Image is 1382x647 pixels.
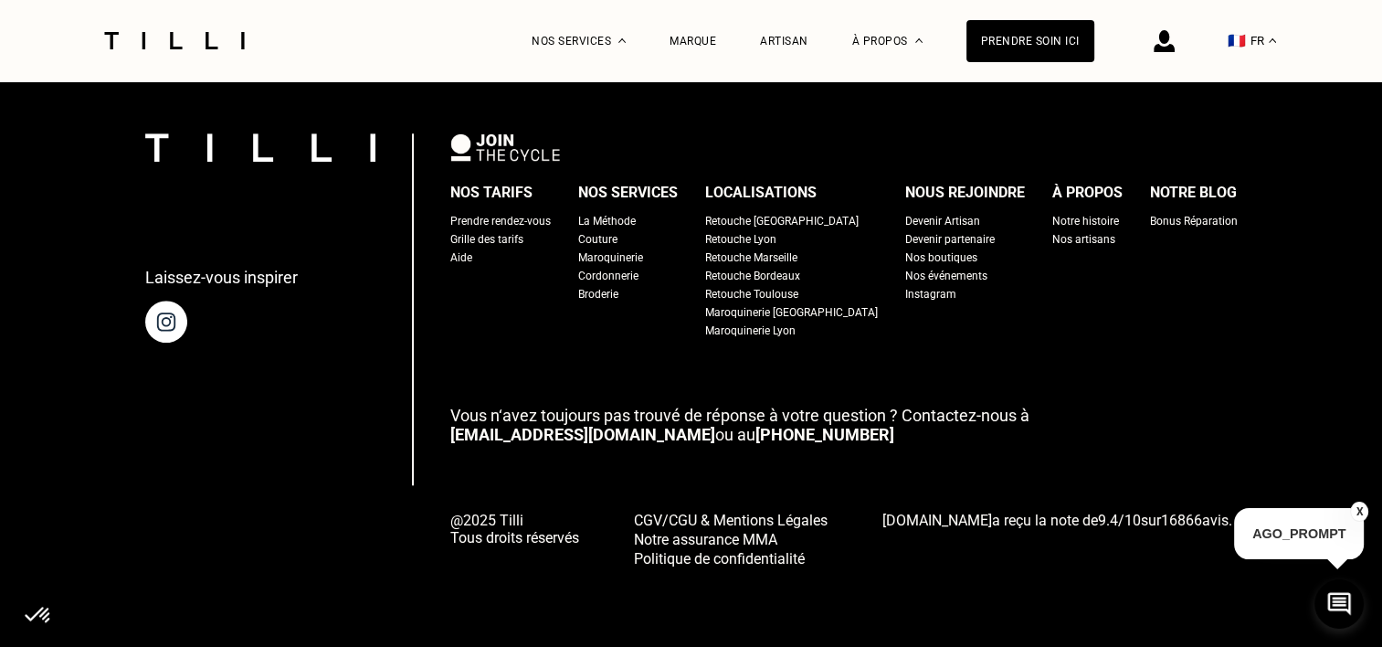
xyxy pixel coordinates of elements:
a: Nos événements [905,267,987,285]
a: Nos boutiques [905,249,977,267]
img: icône connexion [1154,30,1175,52]
img: page instagram de Tilli une retoucherie à domicile [145,301,187,343]
a: Marque [670,35,716,48]
a: Maroquinerie [578,249,643,267]
div: À propos [1052,179,1123,207]
span: CGV/CGU & Mentions Légales [634,512,828,529]
a: Instagram [905,285,956,303]
div: Localisations [705,179,817,207]
a: Prendre soin ici [966,20,1094,62]
span: Vous n‘avez toujours pas trouvé de réponse à votre question ? Contactez-nous à [450,406,1029,425]
span: 10 [1124,512,1141,529]
a: Maroquinerie Lyon [705,322,796,340]
a: [PHONE_NUMBER] [755,425,894,444]
a: Maroquinerie [GEOGRAPHIC_DATA] [705,303,878,322]
a: Devenir partenaire [905,230,995,249]
a: Retouche Toulouse [705,285,798,303]
a: Broderie [578,285,618,303]
a: Cordonnerie [578,267,638,285]
a: La Méthode [578,212,636,230]
span: Tous droits réservés [450,529,579,546]
a: Aide [450,249,472,267]
img: Menu déroulant à propos [915,38,923,43]
a: Notre assurance MMA [634,529,828,548]
a: CGV/CGU & Mentions Légales [634,510,828,529]
div: Nous rejoindre [905,179,1025,207]
a: Notre histoire [1052,212,1119,230]
span: Notre assurance MMA [634,531,777,548]
span: 9.4 [1098,512,1118,529]
img: Logo du service de couturière Tilli [98,32,251,49]
span: Politique de confidentialité [634,550,805,567]
span: a reçu la note de sur avis. [882,512,1232,529]
a: Nos artisans [1052,230,1115,249]
div: Notre blog [1150,179,1237,207]
button: X [1350,502,1368,522]
a: Politique de confidentialité [634,548,828,567]
a: Retouche [GEOGRAPHIC_DATA] [705,212,859,230]
p: Laissez-vous inspirer [145,268,298,287]
span: @2025 Tilli [450,512,579,529]
img: menu déroulant [1269,38,1276,43]
p: AGO_PROMPT [1234,508,1364,559]
img: logo Tilli [145,133,375,162]
a: Retouche Marseille [705,249,797,267]
a: Artisan [760,35,808,48]
a: Couture [578,230,617,249]
a: Grille des tarifs [450,230,523,249]
span: 16866 [1161,512,1202,529]
span: 🇫🇷 [1228,32,1246,49]
p: ou au [450,406,1238,444]
a: Bonus Réparation [1150,212,1238,230]
a: [EMAIL_ADDRESS][DOMAIN_NAME] [450,425,715,444]
span: [DOMAIN_NAME] [882,512,992,529]
a: Devenir Artisan [905,212,980,230]
div: Nos tarifs [450,179,533,207]
a: Retouche Bordeaux [705,267,800,285]
a: Retouche Lyon [705,230,776,249]
div: Nos services [578,179,678,207]
span: / [1098,512,1141,529]
img: logo Join The Cycle [450,133,560,161]
img: Menu déroulant [618,38,626,43]
a: Prendre rendez-vous [450,212,551,230]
